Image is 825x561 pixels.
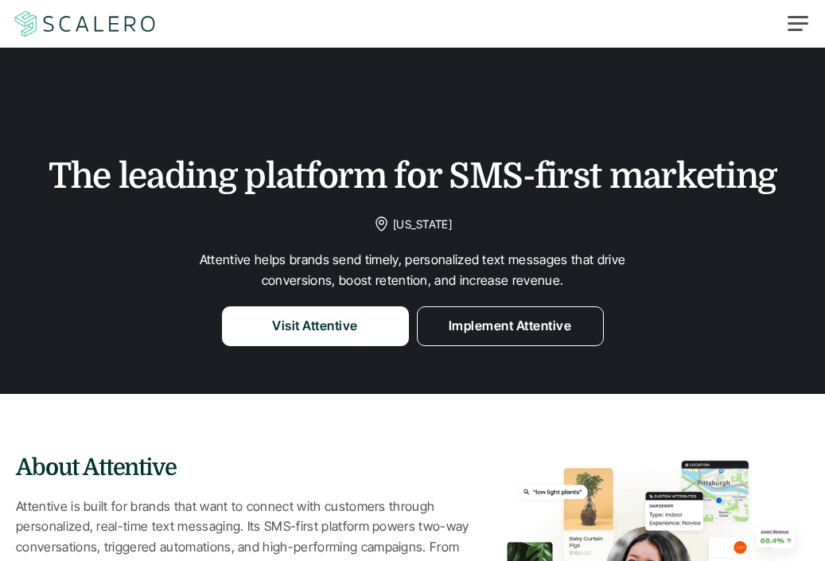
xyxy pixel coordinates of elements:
[12,9,158,39] img: Scalero company logotype
[174,250,652,290] p: Attentive helps brands send timely, personalized text messages that drive conversions, boost rete...
[449,316,571,337] p: Implement Attentive
[16,156,809,198] h1: The leading platform for SMS-first marketing
[12,10,158,38] a: Scalero company logotype
[393,214,452,234] p: [US_STATE]
[272,316,357,337] p: Visit Attentive
[222,306,409,346] a: Visit Attentive
[417,306,604,346] a: Implement Attentive
[16,452,483,485] h3: About Attentive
